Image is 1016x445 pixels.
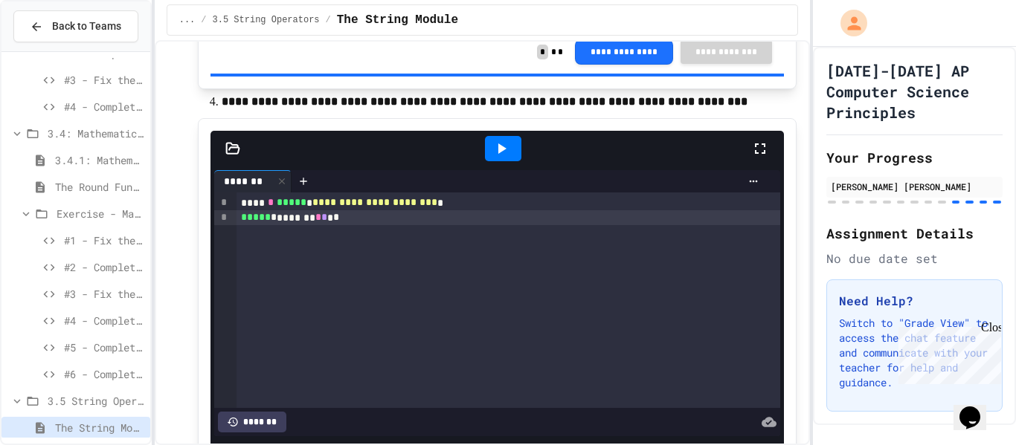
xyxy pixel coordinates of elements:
span: #3 - Fix the Code (Medium) [64,286,144,302]
div: No due date set [826,250,1003,267]
span: The String Module [337,11,458,29]
span: ... [179,14,196,26]
p: Switch to "Grade View" to access the chat feature and communicate with your teacher for help and ... [839,316,990,390]
h2: Assignment Details [826,223,1003,244]
div: My Account [825,6,871,40]
span: The String Module [55,420,144,435]
span: #3 - Fix the Code (Medium) [64,72,144,88]
h3: Need Help? [839,292,990,310]
span: 3.4: Mathematical Operators [48,126,144,141]
iframe: chat widget [893,321,1001,384]
span: 3.5 String Operators [213,14,320,26]
span: / [201,14,206,26]
span: 3.5 String Operators [48,393,144,409]
div: Chat with us now!Close [6,6,103,94]
span: #1 - Fix the Code (Easy) [64,233,144,248]
span: The Round Function [55,179,144,195]
iframe: chat widget [954,386,1001,430]
h1: [DATE]-[DATE] AP Computer Science Principles [826,60,1003,123]
button: Back to Teams [13,10,138,42]
h2: Your Progress [826,147,1003,168]
span: / [326,14,331,26]
span: #5 - Complete the Code (Hard) [64,340,144,355]
span: #6 - Complete the Code (Hard) [64,366,144,382]
span: Back to Teams [52,19,121,34]
span: #4 - Complete the Code (Medium) [64,99,144,114]
div: [PERSON_NAME] [PERSON_NAME] [831,180,998,193]
span: #4 - Complete the Code (Medium) [64,313,144,328]
span: #2 - Complete the Code (Easy) [64,259,144,275]
span: Exercise - Mathematical Operators [57,206,144,221]
span: 3.4.1: Mathematical Operators [55,152,144,168]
